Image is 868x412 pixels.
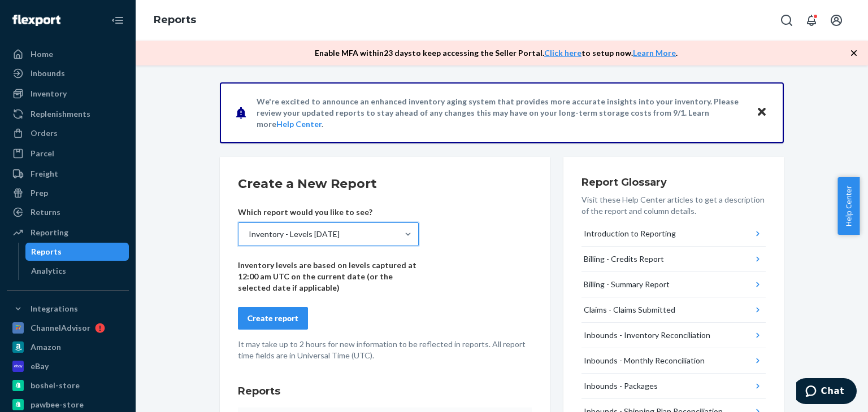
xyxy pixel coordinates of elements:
[584,228,676,239] div: Introduction to Reporting
[238,175,532,193] h2: Create a New Report
[581,194,766,217] p: Visit these Help Center articles to get a description of the report and column details.
[581,297,766,323] button: Claims - Claims Submitted
[7,144,129,163] a: Parcel
[581,348,766,374] button: Inbounds - Monthly Reconciliation
[581,323,766,348] button: Inbounds - Inventory Reconciliation
[584,380,658,392] div: Inbounds - Packages
[584,355,705,366] div: Inbounds - Monthly Reconciliation
[238,307,308,330] button: Create report
[584,279,670,290] div: Billing - Summary Report
[31,148,54,159] div: Parcel
[584,253,664,265] div: Billing - Credits Report
[7,105,129,123] a: Replenishments
[315,47,678,59] p: Enable MFA within 23 days to keep accessing the Seller Portal. to setup now. .
[31,380,80,391] div: boshel-store
[31,49,53,60] div: Home
[276,119,322,129] a: Help Center
[31,68,65,79] div: Inbounds
[31,322,90,334] div: ChannelAdvisor
[31,128,58,139] div: Orders
[257,96,745,130] p: We're excited to announce an enhanced inventory aging system that provides more accurate insights...
[238,384,532,398] h3: Reports
[31,341,61,353] div: Amazon
[581,247,766,272] button: Billing - Credits Report
[31,88,67,99] div: Inventory
[581,374,766,399] button: Inbounds - Packages
[249,229,340,240] div: Inventory - Levels [DATE]
[7,319,129,337] a: ChannelAdvisor
[800,9,823,32] button: Open notifications
[754,104,769,121] button: Close
[825,9,848,32] button: Open account menu
[31,246,62,257] div: Reports
[7,165,129,183] a: Freight
[7,357,129,375] a: eBay
[31,361,49,372] div: eBay
[584,304,675,315] div: Claims - Claims Submitted
[7,64,129,82] a: Inbounds
[633,48,676,58] a: Learn More
[7,223,129,242] a: Reporting
[7,338,129,356] a: Amazon
[31,227,68,238] div: Reporting
[31,168,58,179] div: Freight
[7,45,129,63] a: Home
[581,221,766,247] button: Introduction to Reporting
[248,313,298,324] div: Create report
[25,262,129,280] a: Analytics
[31,207,60,218] div: Returns
[238,339,532,361] p: It may take up to 2 hours for new information to be reflected in reports. All report time fields ...
[106,9,129,32] button: Close Navigation
[7,203,129,221] a: Returns
[31,399,84,410] div: pawbee-store
[145,4,205,37] ol: breadcrumbs
[31,303,78,314] div: Integrations
[12,15,60,26] img: Flexport logo
[796,378,857,406] iframe: Opens a widget where you can chat to one of our agents
[7,376,129,395] a: boshel-store
[544,48,581,58] a: Click here
[31,108,90,120] div: Replenishments
[7,184,129,202] a: Prep
[584,330,710,341] div: Inbounds - Inventory Reconciliation
[25,243,129,261] a: Reports
[7,85,129,103] a: Inventory
[238,207,419,218] p: Which report would you like to see?
[581,175,766,190] h3: Report Glossary
[581,272,766,297] button: Billing - Summary Report
[837,177,860,235] button: Help Center
[7,300,129,318] button: Integrations
[238,260,419,293] p: Inventory levels are based on levels captured at 12:00 am UTC on the current date (or the selecte...
[31,265,66,277] div: Analytics
[775,9,798,32] button: Open Search Box
[154,14,196,26] a: Reports
[7,124,129,142] a: Orders
[31,187,48,199] div: Prep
